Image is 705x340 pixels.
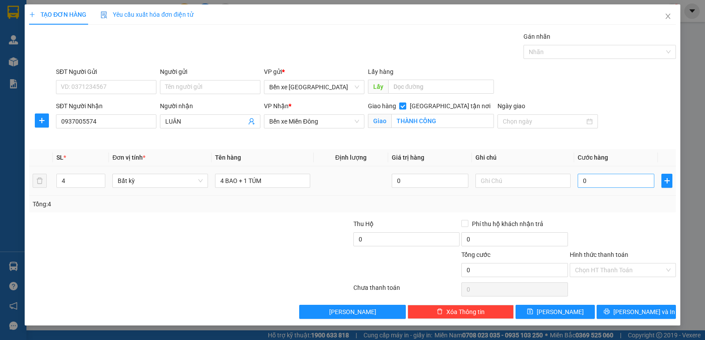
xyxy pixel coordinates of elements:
[335,154,367,161] span: Định lượng
[160,67,260,77] div: Người gửi
[391,114,494,128] input: Giao tận nơi
[100,11,108,18] img: icon
[578,154,608,161] span: Cước hàng
[446,307,485,317] span: Xóa Thông tin
[33,174,47,188] button: delete
[248,118,255,125] span: user-add
[56,67,156,77] div: SĐT Người Gửi
[472,149,574,166] th: Ghi chú
[662,177,672,184] span: plus
[264,67,364,77] div: VP gửi
[468,219,547,229] span: Phí thu hộ khách nhận trả
[392,154,424,161] span: Giá trị hàng
[516,305,595,319] button: save[PERSON_NAME]
[537,307,584,317] span: [PERSON_NAME]
[523,33,550,40] label: Gán nhãn
[661,174,672,188] button: plus
[35,117,48,124] span: plus
[368,102,396,110] span: Giao hàng
[269,80,359,94] span: Bến xe Quảng Ngãi
[56,101,156,111] div: SĐT Người Nhận
[368,114,391,128] span: Giao
[392,174,468,188] input: 0
[56,154,63,161] span: SL
[100,11,193,18] span: Yêu cầu xuất hóa đơn điện tử
[160,101,260,111] div: Người nhận
[29,11,86,18] span: TẠO ĐƠN HÀNG
[215,174,310,188] input: VD: Bàn, Ghế
[33,199,273,209] div: Tổng: 4
[408,305,514,319] button: deleteXóa Thông tin
[215,154,241,161] span: Tên hàng
[406,101,494,111] span: [GEOGRAPHIC_DATA] tận nơi
[112,154,145,161] span: Đơn vị tính
[597,305,676,319] button: printer[PERSON_NAME] và In
[352,283,460,298] div: Chưa thanh toán
[613,307,675,317] span: [PERSON_NAME] và In
[388,80,494,94] input: Dọc đường
[527,308,533,315] span: save
[264,102,289,110] span: VP Nhận
[353,220,374,227] span: Thu Hộ
[269,115,359,128] span: Bến xe Miền Đông
[503,117,585,126] input: Ngày giao
[368,80,388,94] span: Lấy
[656,4,680,29] button: Close
[29,11,35,18] span: plus
[368,68,393,75] span: Lấy hàng
[664,13,672,20] span: close
[570,251,628,258] label: Hình thức thanh toán
[604,308,610,315] span: printer
[437,308,443,315] span: delete
[299,305,405,319] button: [PERSON_NAME]
[497,102,525,110] label: Ngày giao
[329,307,376,317] span: [PERSON_NAME]
[461,251,490,258] span: Tổng cước
[118,174,202,187] span: Bất kỳ
[35,113,49,128] button: plus
[475,174,571,188] input: Ghi Chú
